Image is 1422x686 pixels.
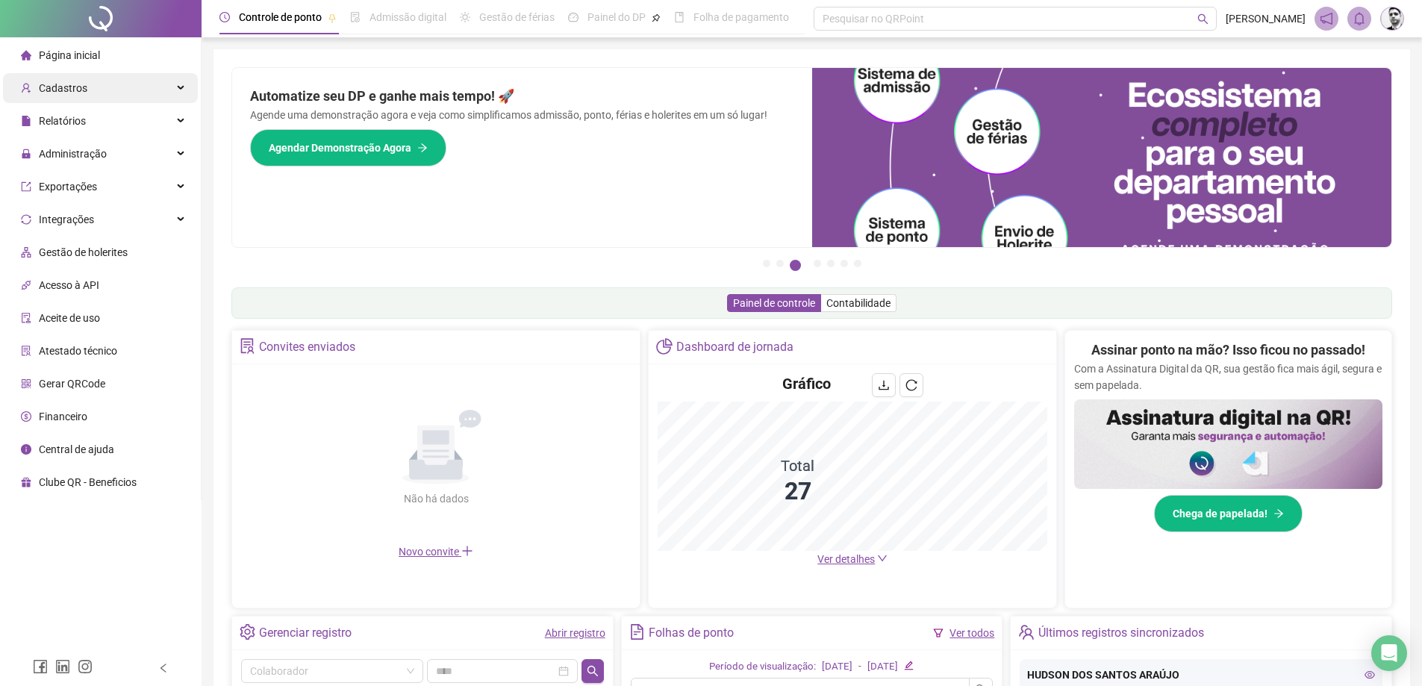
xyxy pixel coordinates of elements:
[1371,635,1407,671] div: Open Intercom Messenger
[39,312,100,324] span: Aceite de uso
[733,297,815,309] span: Painel de controle
[933,628,944,638] span: filter
[790,260,801,271] button: 3
[693,11,789,23] span: Folha de pagamento
[629,624,645,640] span: file-text
[649,620,734,646] div: Folhas de ponto
[867,659,898,675] div: [DATE]
[1226,10,1306,27] span: [PERSON_NAME]
[369,11,446,23] span: Admissão digital
[587,665,599,677] span: search
[21,444,31,455] span: info-circle
[250,129,446,166] button: Agendar Demonstração Agora
[21,346,31,356] span: solution
[250,107,794,123] p: Agende uma demonstração agora e veja como simplificamos admissão, ponto, férias e holerites em um...
[1381,7,1403,30] img: 78320
[1038,620,1204,646] div: Últimos registros sincronizados
[949,627,994,639] a: Ver todos
[841,260,848,267] button: 6
[763,260,770,267] button: 1
[826,297,891,309] span: Contabilidade
[55,659,70,674] span: linkedin
[350,12,361,22] span: file-done
[656,338,672,354] span: pie-chart
[1197,13,1209,25] span: search
[399,546,473,558] span: Novo convite
[479,11,555,23] span: Gestão de férias
[812,68,1392,247] img: banner%2Fd57e337e-a0d3-4837-9615-f134fc33a8e6.png
[905,379,917,391] span: reload
[776,260,784,267] button: 2
[269,140,411,156] span: Agendar Demonstração Agora
[817,553,888,565] a: Ver detalhes down
[461,545,473,557] span: plus
[587,11,646,23] span: Painel do DP
[259,334,355,360] div: Convites enviados
[158,663,169,673] span: left
[21,313,31,323] span: audit
[827,260,835,267] button: 5
[39,49,100,61] span: Página inicial
[21,149,31,159] span: lock
[904,661,914,670] span: edit
[39,148,107,160] span: Administração
[240,624,255,640] span: setting
[78,659,93,674] span: instagram
[1027,667,1375,683] div: HUDSON DOS SANTOS ARAÚJO
[21,214,31,225] span: sync
[877,553,888,564] span: down
[39,345,117,357] span: Atestado técnico
[782,373,831,394] h4: Gráfico
[39,279,99,291] span: Acesso à API
[328,13,337,22] span: pushpin
[39,411,87,422] span: Financeiro
[878,379,890,391] span: download
[367,490,505,507] div: Não há dados
[1273,508,1284,519] span: arrow-right
[39,246,128,258] span: Gestão de holerites
[822,659,852,675] div: [DATE]
[1320,12,1333,25] span: notification
[240,338,255,354] span: solution
[21,247,31,258] span: apartment
[21,116,31,126] span: file
[39,115,86,127] span: Relatórios
[545,627,605,639] a: Abrir registro
[39,181,97,193] span: Exportações
[21,280,31,290] span: api
[33,659,48,674] span: facebook
[417,143,428,153] span: arrow-right
[854,260,861,267] button: 7
[817,553,875,565] span: Ver detalhes
[21,411,31,422] span: dollar
[21,181,31,192] span: export
[39,213,94,225] span: Integrações
[1074,361,1382,393] p: Com a Assinatura Digital da QR, sua gestão fica mais ágil, segura e sem papelada.
[1365,670,1375,680] span: eye
[676,334,793,360] div: Dashboard de jornada
[1154,495,1303,532] button: Chega de papelada!
[1173,505,1267,522] span: Chega de papelada!
[259,620,352,646] div: Gerenciar registro
[39,443,114,455] span: Central de ajuda
[568,12,579,22] span: dashboard
[239,11,322,23] span: Controle de ponto
[814,260,821,267] button: 4
[709,659,816,675] div: Período de visualização:
[858,659,861,675] div: -
[460,12,470,22] span: sun
[21,477,31,487] span: gift
[250,86,794,107] h2: Automatize seu DP e ganhe mais tempo! 🚀
[1353,12,1366,25] span: bell
[674,12,685,22] span: book
[39,378,105,390] span: Gerar QRCode
[219,12,230,22] span: clock-circle
[1091,340,1365,361] h2: Assinar ponto na mão? Isso ficou no passado!
[39,82,87,94] span: Cadastros
[21,50,31,60] span: home
[39,476,137,488] span: Clube QR - Beneficios
[652,13,661,22] span: pushpin
[21,83,31,93] span: user-add
[1018,624,1034,640] span: team
[21,378,31,389] span: qrcode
